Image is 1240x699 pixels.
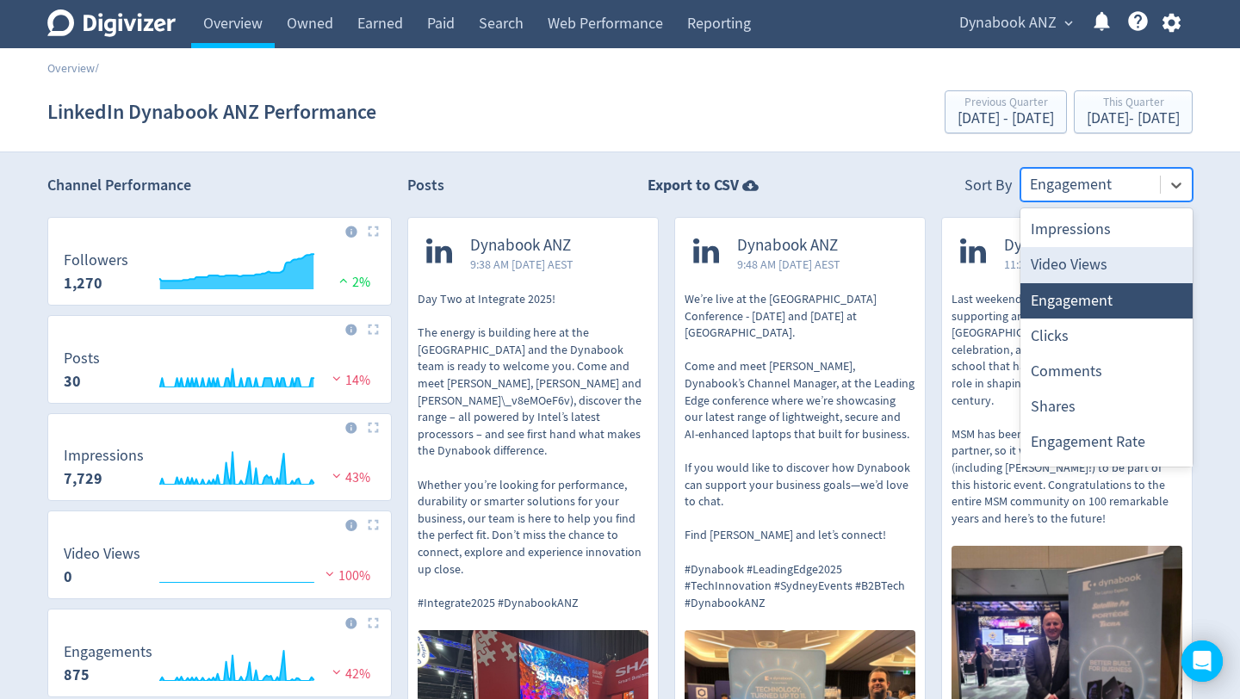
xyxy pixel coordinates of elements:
[64,371,81,392] strong: 30
[47,175,392,196] h2: Channel Performance
[1020,247,1193,282] div: Video Views
[685,291,915,611] p: We’re live at the [GEOGRAPHIC_DATA] Conference - [DATE] and [DATE] at [GEOGRAPHIC_DATA]. Come and...
[55,546,384,591] svg: Video Views 0
[321,567,370,585] span: 100%
[64,642,152,662] dt: Engagements
[1020,319,1193,354] div: Clicks
[1020,354,1193,389] div: Comments
[1020,424,1193,460] div: Engagement Rate
[1004,236,1113,256] span: Dynabook ANZ
[328,469,370,486] span: 43%
[952,291,1182,527] p: Last weekend, we had the privilege of supporting and attending [GEOGRAPHIC_DATA]’s Centenary cele...
[1087,111,1180,127] div: [DATE] - [DATE]
[1181,640,1223,682] div: Open Intercom Messenger
[64,665,90,685] strong: 875
[328,665,345,678] img: negative-performance.svg
[470,236,573,256] span: Dynabook ANZ
[368,519,379,530] img: Placeholder
[321,567,338,580] img: negative-performance.svg
[1087,96,1180,111] div: This Quarter
[945,90,1067,133] button: Previous Quarter[DATE] - [DATE]
[64,544,140,564] dt: Video Views
[64,251,128,270] dt: Followers
[1004,256,1113,273] span: 11:24 AM [DATE] AEST
[368,324,379,335] img: Placeholder
[328,372,345,385] img: negative-performance.svg
[958,96,1054,111] div: Previous Quarter
[64,273,102,294] strong: 1,270
[55,350,384,396] svg: Posts 30
[328,469,345,482] img: negative-performance.svg
[418,291,648,611] p: Day Two at Integrate 2025! The energy is building here at the [GEOGRAPHIC_DATA] and the Dynabook ...
[64,566,72,587] strong: 0
[959,9,1057,37] span: Dynabook ANZ
[1061,15,1076,31] span: expand_more
[1020,389,1193,424] div: Shares
[648,175,739,196] strong: Export to CSV
[1020,283,1193,319] div: Engagement
[964,175,1012,201] div: Sort By
[470,256,573,273] span: 9:38 AM [DATE] AEST
[737,256,840,273] span: 9:48 AM [DATE] AEST
[328,665,370,683] span: 42%
[1074,90,1193,133] button: This Quarter[DATE]- [DATE]
[47,84,376,139] h1: LinkedIn Dynabook ANZ Performance
[1020,461,1193,496] div: Date
[737,236,840,256] span: Dynabook ANZ
[55,252,384,298] svg: Followers 1,270
[407,175,444,201] h2: Posts
[64,349,100,368] dt: Posts
[368,617,379,628] img: Placeholder
[64,468,102,489] strong: 7,729
[55,644,384,690] svg: Engagements 875
[328,372,370,389] span: 14%
[958,111,1054,127] div: [DATE] - [DATE]
[335,274,370,291] span: 2%
[1020,212,1193,247] div: Impressions
[95,60,99,76] span: /
[55,448,384,493] svg: Impressions 7,729
[368,422,379,433] img: Placeholder
[368,226,379,237] img: Placeholder
[47,60,95,76] a: Overview
[335,274,352,287] img: positive-performance.svg
[953,9,1077,37] button: Dynabook ANZ
[64,446,144,466] dt: Impressions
